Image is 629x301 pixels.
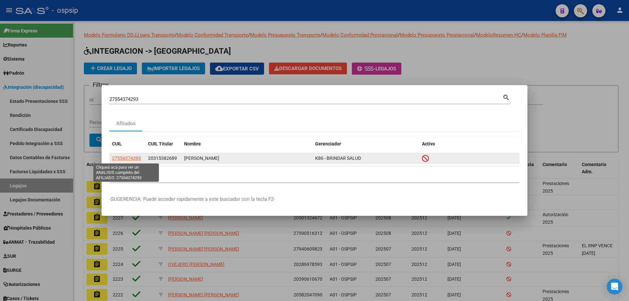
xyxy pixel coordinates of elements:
p: -SUGERENCIA: Puede acceder rapidamente a este buscador con la tecla F2- [109,196,520,203]
span: K86 - BRINDAR SALUD [315,156,361,161]
div: 1 total [109,166,520,182]
datatable-header-cell: CUIL [109,137,145,151]
mat-icon: search [503,93,510,101]
span: CUIL Titular [148,141,173,146]
span: Gerenciador [315,141,341,146]
datatable-header-cell: Gerenciador [313,137,419,151]
div: Open Intercom Messenger [607,279,622,294]
span: Nombre [184,141,201,146]
span: 20315382689 [148,156,177,161]
datatable-header-cell: Activo [419,137,520,151]
span: Activo [422,141,435,146]
span: CUIL [112,141,122,146]
div: [PERSON_NAME] [184,155,310,162]
div: Afiliados [116,120,136,127]
span: 27554374293 [112,156,141,161]
datatable-header-cell: CUIL Titular [145,137,181,151]
datatable-header-cell: Nombre [181,137,313,151]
